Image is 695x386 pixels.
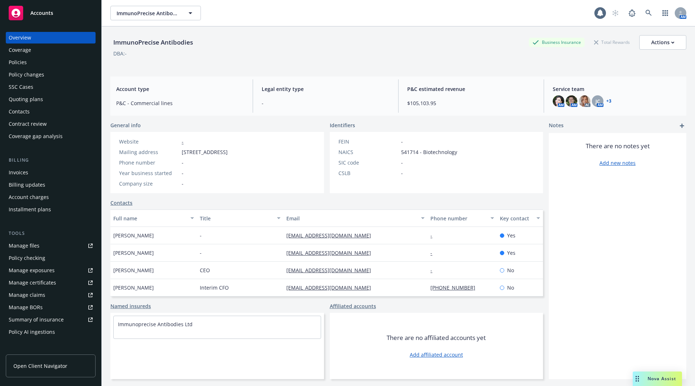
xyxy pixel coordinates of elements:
[9,204,51,215] div: Installment plans
[9,167,28,178] div: Invoices
[9,326,55,338] div: Policy AI ingestions
[566,95,577,107] img: photo
[200,284,229,291] span: Interim CFO
[9,81,33,93] div: SSC Cases
[401,159,403,166] span: -
[110,6,201,20] button: ImmunoPrecise Antibodies
[113,215,186,222] div: Full name
[6,57,96,68] a: Policies
[338,159,398,166] div: SIC code
[6,240,96,252] a: Manage files
[387,333,486,342] span: There are no affiliated accounts yet
[286,249,377,256] a: [EMAIL_ADDRESS][DOMAIN_NAME]
[119,138,179,145] div: Website
[119,169,179,177] div: Year business started
[639,35,686,50] button: Actions
[6,94,96,105] a: Quoting plans
[6,44,96,56] a: Coverage
[110,38,196,47] div: ImmunoPrecise Antibodies
[9,314,64,325] div: Summary of insurance
[507,249,515,257] span: Yes
[6,252,96,264] a: Policy checking
[6,69,96,80] a: Policy changes
[113,50,127,57] div: DBA: -
[9,191,49,203] div: Account charges
[6,289,96,301] a: Manage claims
[182,148,228,156] span: [STREET_ADDRESS]
[182,159,184,166] span: -
[633,372,682,386] button: Nova Assist
[338,138,398,145] div: FEIN
[401,169,403,177] span: -
[9,106,30,117] div: Contacts
[608,6,623,20] a: Start snowing
[286,284,377,291] a: [EMAIL_ADDRESS][DOMAIN_NAME]
[9,57,27,68] div: Policies
[401,148,457,156] span: 541714 - Biotechnology
[599,159,636,167] a: Add new notes
[427,209,497,227] button: Phone number
[262,85,389,93] span: Legal entity type
[6,81,96,93] a: SSC Cases
[113,284,154,291] span: [PERSON_NAME]
[330,302,376,310] a: Affiliated accounts
[9,118,47,130] div: Contract review
[658,6,673,20] a: Switch app
[625,6,639,20] a: Report a Bug
[116,85,244,93] span: Account type
[6,277,96,289] a: Manage certificates
[407,85,535,93] span: P&C estimated revenue
[6,204,96,215] a: Installment plans
[410,351,463,358] a: Add affiliated account
[606,99,611,103] a: +3
[118,321,193,328] a: Immunoprecise Antibodies Ltd
[507,266,514,274] span: No
[430,215,486,222] div: Phone number
[286,232,377,239] a: [EMAIL_ADDRESS][DOMAIN_NAME]
[119,159,179,166] div: Phone number
[6,3,96,23] a: Accounts
[110,121,141,129] span: General info
[200,215,273,222] div: Title
[6,314,96,325] a: Summary of insurance
[6,106,96,117] a: Contacts
[9,302,43,313] div: Manage BORs
[678,121,686,130] a: add
[110,302,151,310] a: Named insureds
[110,199,132,207] a: Contacts
[430,267,438,274] a: -
[200,266,210,274] span: CEO
[286,215,417,222] div: Email
[182,169,184,177] span: -
[579,95,590,107] img: photo
[553,95,564,107] img: photo
[507,284,514,291] span: No
[507,232,515,239] span: Yes
[9,289,45,301] div: Manage claims
[338,148,398,156] div: NAICS
[407,99,535,107] span: $105,103.95
[549,121,564,130] span: Notes
[9,69,44,80] div: Policy changes
[119,180,179,187] div: Company size
[595,97,600,105] span: JC
[6,32,96,43] a: Overview
[338,169,398,177] div: CSLB
[9,179,45,191] div: Billing updates
[9,94,43,105] div: Quoting plans
[430,249,438,256] a: -
[110,209,197,227] button: Full name
[651,36,674,49] div: Actions
[6,265,96,276] span: Manage exposures
[529,38,585,47] div: Business Insurance
[197,209,283,227] button: Title
[586,142,650,150] span: There are no notes yet
[6,302,96,313] a: Manage BORs
[113,232,154,239] span: [PERSON_NAME]
[283,209,427,227] button: Email
[500,215,532,222] div: Key contact
[6,167,96,178] a: Invoices
[6,179,96,191] a: Billing updates
[117,9,179,17] span: ImmunoPrecise Antibodies
[497,209,543,227] button: Key contact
